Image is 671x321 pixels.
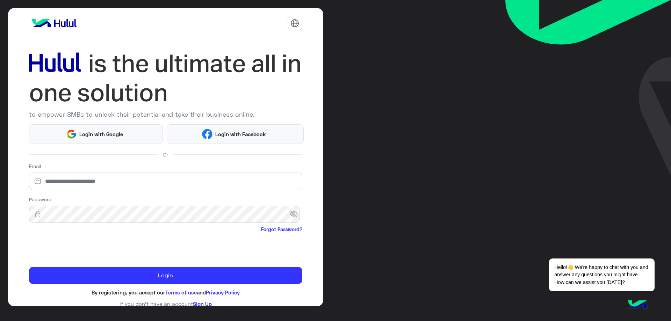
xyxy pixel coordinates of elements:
span: and [197,289,206,296]
label: Password [29,196,52,203]
img: logo [29,16,79,30]
p: to empower SMBs to unlock their potential and take their business online. [29,110,302,119]
img: lock [29,211,46,218]
a: Sign Up [193,301,212,307]
button: Login with Facebook [167,124,303,144]
button: Login [29,267,302,284]
img: Facebook [202,129,212,139]
span: Login with Facebook [212,130,268,138]
img: tab [290,19,299,28]
span: visibility_off [290,208,302,221]
a: Terms of use [165,289,197,296]
span: Or [163,151,168,158]
img: hululLoginTitle_EN.svg [29,49,302,107]
a: Forgot Password? [261,226,302,233]
img: hulul-logo.png [626,293,650,318]
label: Email [29,162,41,170]
button: Login with Google [29,124,163,144]
img: Google [66,129,77,139]
iframe: reCAPTCHA [29,234,135,262]
a: Privacy Policy [206,289,240,296]
span: Hello!👋 We're happy to chat with you and answer any questions you might have. How can we assist y... [549,258,654,291]
img: email [29,178,46,185]
span: By registering, you accept our [92,289,165,296]
h6: If you don’t have an account [29,301,302,307]
span: Login with Google [77,130,126,138]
